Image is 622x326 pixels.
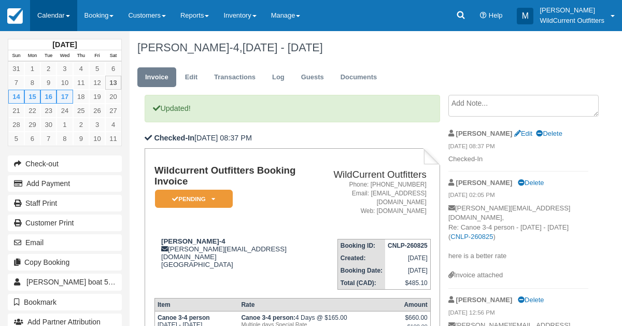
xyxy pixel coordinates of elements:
em: [DATE] 08:37 PM [448,142,588,153]
h1: Wildcurrent Outfitters Booking Invoice [154,165,313,187]
button: Check-out [8,155,122,172]
a: 6 [24,132,40,146]
a: 21 [8,104,24,118]
a: 3 [56,62,73,76]
a: Delete [536,130,562,137]
em: Pending [155,190,233,208]
a: Log [264,67,292,88]
address: Phone: [PHONE_NUMBER] Email: [EMAIL_ADDRESS][DOMAIN_NAME] Web: [DOMAIN_NAME] [317,180,426,216]
button: Add Payment [8,175,122,192]
th: Booking Date: [337,264,385,277]
a: Edit [177,67,205,88]
a: 2 [73,118,89,132]
th: Tue [40,50,56,62]
a: Guests [293,67,332,88]
a: Pending [154,189,229,208]
p: [PERSON_NAME][EMAIL_ADDRESS][DOMAIN_NAME], Re: Canoe 3-4 person - [DATE] - [DATE] ( ) here is a b... [448,204,588,271]
th: Sun [8,50,24,62]
a: 8 [56,132,73,146]
a: 16 [40,90,56,104]
div: Invoice attached [448,271,588,280]
th: Amount [400,298,430,311]
p: [PERSON_NAME] [540,5,604,16]
a: 1 [24,62,40,76]
a: 31 [8,62,24,76]
p: WildCurrent Outfitters [540,16,604,26]
span: Help [489,11,503,19]
a: 2 [40,62,56,76]
b: Checked-In [154,134,194,142]
a: 10 [56,76,73,90]
a: Transactions [206,67,263,88]
a: 4 [105,118,121,132]
a: 18 [73,90,89,104]
em: [DATE] 02:05 PM [448,191,588,202]
strong: CNLP-260825 [388,242,428,249]
a: 11 [73,76,89,90]
a: 13 [105,76,121,90]
strong: [DATE] [52,40,77,49]
a: 30 [40,118,56,132]
a: Edit [514,130,532,137]
a: 9 [73,132,89,146]
span: [DATE] - [DATE] [243,41,323,54]
strong: [PERSON_NAME]-4 [161,237,225,245]
a: 9 [40,76,56,90]
th: Item [154,298,238,311]
a: 14 [8,90,24,104]
th: Mon [24,50,40,62]
a: 1 [56,118,73,132]
th: Created: [337,252,385,264]
a: 12 [89,76,105,90]
a: [PERSON_NAME] boat 5 2 [8,274,122,290]
a: Delete [518,296,544,304]
span: 2 [110,278,120,287]
a: 23 [40,104,56,118]
td: $485.10 [385,277,430,290]
a: Staff Print [8,195,122,211]
a: Documents [333,67,385,88]
th: Wed [56,50,73,62]
a: 25 [73,104,89,118]
button: Email [8,234,122,251]
a: 3 [89,118,105,132]
a: 6 [105,62,121,76]
strong: [PERSON_NAME] [456,296,513,304]
a: 10 [89,132,105,146]
span: [PERSON_NAME] boat 5 [26,278,116,286]
th: Total (CAD): [337,277,385,290]
a: Customer Print [8,215,122,231]
a: 4 [73,62,89,76]
div: M [517,8,533,24]
a: 5 [89,62,105,76]
a: 5 [8,132,24,146]
a: 11 [105,132,121,146]
strong: Canoe 3-4 person [158,314,210,321]
p: Updated! [145,95,440,122]
a: 7 [8,76,24,90]
th: Booking ID: [337,239,385,252]
a: 29 [24,118,40,132]
a: 24 [56,104,73,118]
button: Bookmark [8,294,122,310]
th: Fri [89,50,105,62]
td: [DATE] [385,264,430,277]
strong: Canoe 3-4 person [241,314,295,321]
button: Copy Booking [8,254,122,271]
a: 27 [105,104,121,118]
p: [DATE] 08:37 PM [145,133,440,144]
img: checkfront-main-nav-mini-logo.png [7,8,23,24]
div: [PERSON_NAME][EMAIL_ADDRESS][DOMAIN_NAME] [GEOGRAPHIC_DATA] [154,237,313,268]
a: 15 [24,90,40,104]
a: CNLP-260825 [450,233,493,240]
a: Delete [518,179,544,187]
p: Checked-In [448,154,588,164]
a: 26 [89,104,105,118]
strong: [PERSON_NAME] [456,179,513,187]
i: Help [480,12,487,19]
strong: [PERSON_NAME] [456,130,513,137]
th: Sat [105,50,121,62]
td: [DATE] [385,252,430,264]
a: 28 [8,118,24,132]
a: Invoice [137,67,176,88]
